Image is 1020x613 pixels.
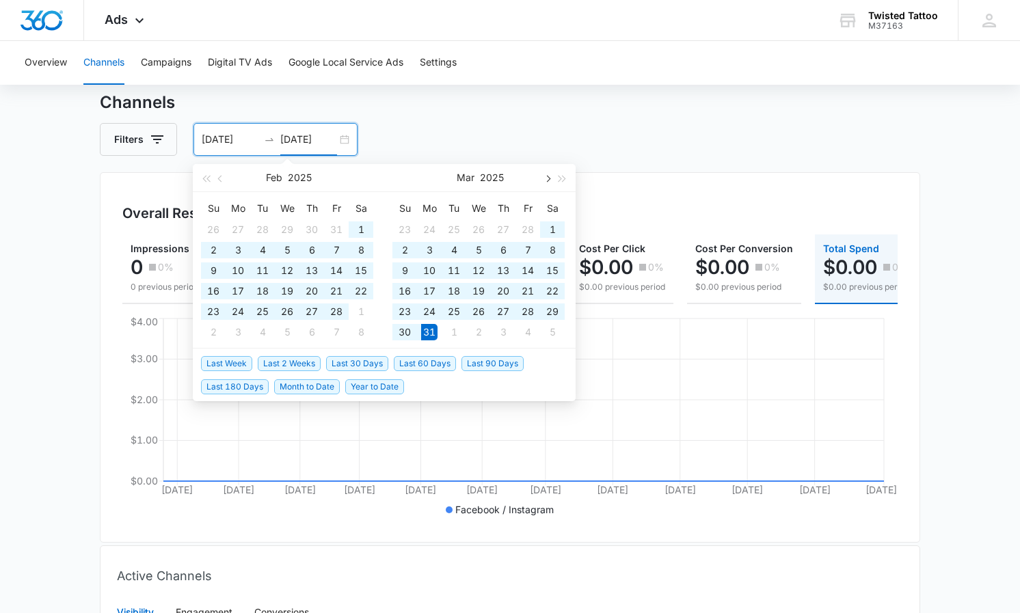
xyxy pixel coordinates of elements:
div: Active Channels [117,556,903,597]
button: Google Local Service Ads [288,41,403,85]
div: 9 [397,262,413,279]
td: 2025-02-27 [299,301,324,322]
div: 13 [495,262,511,279]
div: 4 [254,242,271,258]
td: 2025-03-25 [442,301,466,322]
td: 2025-02-07 [324,240,349,260]
td: 2025-03-20 [491,281,515,301]
td: 2025-03-02 [392,240,417,260]
td: 2025-02-02 [201,240,226,260]
th: Fr [515,197,540,219]
div: 29 [544,303,561,320]
div: 10 [230,262,246,279]
td: 2025-03-08 [540,240,565,260]
td: 2025-03-26 [466,301,491,322]
tspan: [DATE] [344,484,375,495]
div: 7 [328,324,345,340]
td: 2025-02-23 [392,219,417,240]
td: 2025-03-28 [515,301,540,322]
div: 27 [495,221,511,238]
span: Total Spend [823,243,879,254]
div: 21 [520,283,536,299]
p: Facebook / Instagram [455,502,554,517]
button: Overview [25,41,67,85]
div: 15 [544,262,561,279]
div: 28 [520,221,536,238]
button: 2025 [288,164,312,191]
div: 26 [470,221,487,238]
td: 2025-03-21 [515,281,540,301]
span: Last 90 Days [461,356,524,371]
div: 28 [328,303,345,320]
th: Su [201,197,226,219]
p: 0% [892,262,908,272]
tspan: [DATE] [597,484,628,495]
div: 9 [205,262,222,279]
div: 2 [397,242,413,258]
td: 2025-03-04 [250,322,275,342]
td: 2025-02-18 [250,281,275,301]
td: 2025-01-26 [201,219,226,240]
td: 2025-03-14 [515,260,540,281]
td: 2025-02-16 [201,281,226,301]
div: 7 [520,242,536,258]
td: 2025-03-05 [466,240,491,260]
div: account id [868,21,938,31]
div: 27 [230,221,246,238]
th: Th [299,197,324,219]
span: Last 30 Days [326,356,388,371]
tspan: [DATE] [466,484,498,495]
span: Last 2 Weeks [258,356,321,371]
tspan: [DATE] [284,484,316,495]
p: $0.00 previous period [579,281,665,293]
div: 16 [397,283,413,299]
div: 25 [254,303,271,320]
input: Start date [202,132,258,147]
td: 2025-02-19 [275,281,299,301]
tspan: $1.00 [131,434,158,446]
td: 2025-01-27 [226,219,250,240]
td: 2025-04-03 [491,322,515,342]
div: 21 [328,283,345,299]
td: 2025-03-01 [349,301,373,322]
p: 0% [158,262,174,272]
span: Month to Date [274,379,340,394]
div: 1 [353,221,369,238]
div: 17 [421,283,438,299]
p: $0.00 [695,256,749,278]
button: Feb [266,164,282,191]
td: 2025-02-09 [201,260,226,281]
td: 2025-03-30 [392,322,417,342]
div: 8 [544,242,561,258]
div: 4 [254,324,271,340]
th: Mo [226,197,250,219]
div: 25 [446,303,462,320]
div: 3 [421,242,438,258]
td: 2025-03-18 [442,281,466,301]
td: 2025-03-09 [392,260,417,281]
td: 2025-02-24 [417,219,442,240]
button: Filters [100,123,177,156]
td: 2025-02-25 [250,301,275,322]
div: 5 [470,242,487,258]
p: $0.00 [823,256,877,278]
td: 2025-02-14 [324,260,349,281]
div: 25 [446,221,462,238]
td: 2025-03-06 [299,322,324,342]
div: 26 [279,303,295,320]
div: 7 [328,242,345,258]
div: 1 [353,303,369,320]
div: 23 [205,303,222,320]
td: 2025-02-20 [299,281,324,301]
td: 2025-02-17 [226,281,250,301]
th: Su [392,197,417,219]
td: 2025-01-29 [275,219,299,240]
tspan: $4.00 [131,316,158,327]
td: 2025-02-28 [324,301,349,322]
span: Cost Per Conversion [695,243,793,254]
td: 2025-01-31 [324,219,349,240]
input: End date [280,132,337,147]
div: 2 [470,324,487,340]
td: 2025-01-28 [250,219,275,240]
div: 14 [520,262,536,279]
